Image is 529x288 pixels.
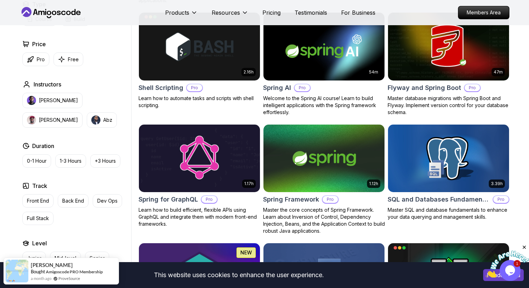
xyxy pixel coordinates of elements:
button: 0-1 Hour [22,154,51,168]
p: Pro [295,84,310,91]
button: instructor img[PERSON_NAME] [22,112,83,128]
p: 0-1 Hour [27,157,47,164]
p: Products [165,8,189,17]
button: 1-3 Hours [55,154,86,168]
p: 2.16h [244,69,254,75]
img: SQL and Databases Fundamentals card [388,125,509,192]
h2: Instructors [34,80,61,89]
p: [PERSON_NAME] [39,117,78,124]
button: Front End [22,194,54,208]
p: 3.39h [491,181,503,187]
h2: Spring for GraphQL [139,195,198,204]
span: a month ago [31,275,51,281]
img: Spring AI card [263,13,385,80]
h2: Price [32,40,46,48]
p: Resources [212,8,240,17]
button: Mid-level [50,252,81,265]
h2: Duration [32,142,54,150]
img: Shell Scripting card [139,13,260,80]
h2: Spring Framework [263,195,319,204]
button: Resources [212,8,248,22]
p: Senior [90,255,105,262]
p: 54m [369,69,378,75]
img: Spring Framework card [263,125,385,192]
p: Dev Ops [97,197,118,204]
img: Flyway and Spring Boot card [388,13,509,80]
a: Pricing [262,8,281,17]
p: Master database migrations with Spring Boot and Flyway. Implement version control for your databa... [388,95,509,116]
button: +3 Hours [90,154,120,168]
p: Learn how to automate tasks and scripts with shell scripting. [139,95,260,109]
p: NEW [240,249,252,256]
p: Pro [465,84,480,91]
button: Products [165,8,198,22]
a: Shell Scripting card2.16hShell ScriptingProLearn how to automate tasks and scripts with shell scr... [139,12,260,109]
p: Free [68,56,79,63]
p: +3 Hours [95,157,116,164]
h2: Shell Scripting [139,83,183,93]
p: Master the core concepts of Spring Framework. Learn about Inversion of Control, Dependency Inject... [263,206,385,234]
span: [PERSON_NAME] [31,262,73,268]
p: Pro [37,56,45,63]
p: Pro [202,196,217,203]
img: instructor img [91,115,100,125]
p: Master SQL and database fundamentals to enhance your data querying and management skills. [388,206,509,220]
p: Front End [27,197,49,204]
p: Junior [27,255,41,262]
button: Full Stack [22,212,54,225]
p: [PERSON_NAME] [39,97,78,104]
p: Welcome to the Spring AI course! Learn to build intelligent applications with the Spring framewor... [263,95,385,116]
h2: Flyway and Spring Boot [388,83,461,93]
a: Testimonials [295,8,327,17]
button: Accept cookies [483,269,524,281]
iframe: chat widget [486,244,529,278]
img: provesource social proof notification image [6,260,28,282]
img: instructor img [27,96,36,105]
button: Senior [85,252,109,265]
a: Spring AI card54mSpring AIProWelcome to the Spring AI course! Learn to build intelligent applicat... [263,12,385,116]
p: 1-3 Hours [60,157,82,164]
p: Mid-level [55,255,76,262]
p: 47m [494,69,503,75]
button: instructor img[PERSON_NAME] [22,93,83,108]
a: Spring Framework card1.12hSpring FrameworkProMaster the core concepts of Spring Framework. Learn ... [263,124,385,235]
h2: Level [32,239,47,247]
h2: SQL and Databases Fundamentals [388,195,490,204]
p: Abz [103,117,112,124]
img: Spring for GraphQL card [139,125,260,192]
button: Back End [58,194,89,208]
button: Pro [22,52,49,66]
p: Learn how to build efficient, flexible APIs using GraphQL and integrate them with modern front-en... [139,206,260,227]
img: instructor img [27,115,36,125]
a: For Business [341,8,375,17]
p: Pro [493,196,509,203]
button: Junior [22,252,46,265]
p: Back End [62,197,84,204]
p: 1.17h [244,181,254,187]
button: Dev Ops [93,194,122,208]
a: Amigoscode PRO Membership [46,269,103,274]
a: SQL and Databases Fundamentals card3.39hSQL and Databases FundamentalsProMaster SQL and database ... [388,124,509,221]
p: 1.12h [369,181,378,187]
a: ProveSource [58,275,80,281]
h2: Spring AI [263,83,291,93]
button: Free [54,52,83,66]
span: Bought [31,269,45,274]
p: Pro [323,196,338,203]
div: This website uses cookies to enhance the user experience. [5,267,473,283]
h2: Track [32,182,47,190]
p: Full Stack [27,215,49,222]
a: Members Area [458,6,509,19]
a: Spring for GraphQL card1.17hSpring for GraphQLProLearn how to build efficient, flexible APIs usin... [139,124,260,228]
p: Pro [187,84,202,91]
a: Flyway and Spring Boot card47mFlyway and Spring BootProMaster database migrations with Spring Boo... [388,12,509,116]
button: instructor imgAbz [87,112,117,128]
